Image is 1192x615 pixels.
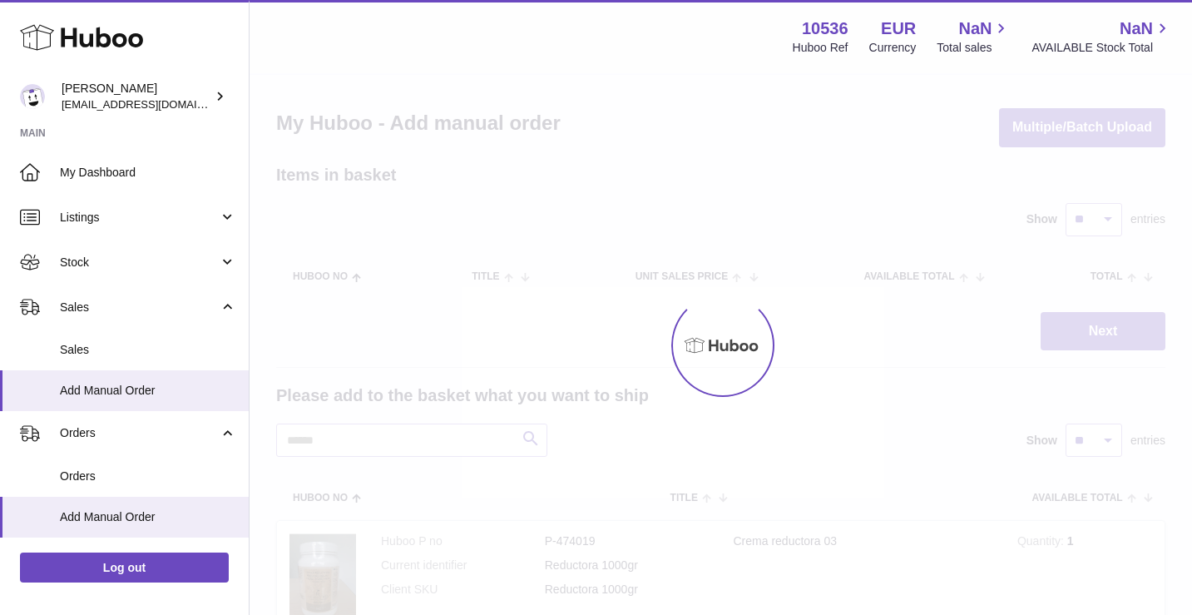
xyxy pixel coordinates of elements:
[60,509,236,525] span: Add Manual Order
[60,165,236,181] span: My Dashboard
[869,40,917,56] div: Currency
[802,17,848,40] strong: 10536
[60,210,219,226] span: Listings
[60,469,236,484] span: Orders
[881,17,916,40] strong: EUR
[60,342,236,358] span: Sales
[937,40,1011,56] span: Total sales
[1120,17,1153,40] span: NaN
[1031,40,1172,56] span: AVAILABLE Stock Total
[62,97,245,111] span: [EMAIL_ADDRESS][DOMAIN_NAME]
[60,425,219,441] span: Orders
[60,255,219,270] span: Stock
[60,300,219,315] span: Sales
[1031,17,1172,56] a: NaN AVAILABLE Stock Total
[62,81,211,112] div: [PERSON_NAME]
[60,383,236,399] span: Add Manual Order
[937,17,1011,56] a: NaN Total sales
[20,84,45,109] img: riberoyepescamila@hotmail.com
[793,40,848,56] div: Huboo Ref
[20,553,229,583] a: Log out
[958,17,992,40] span: NaN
